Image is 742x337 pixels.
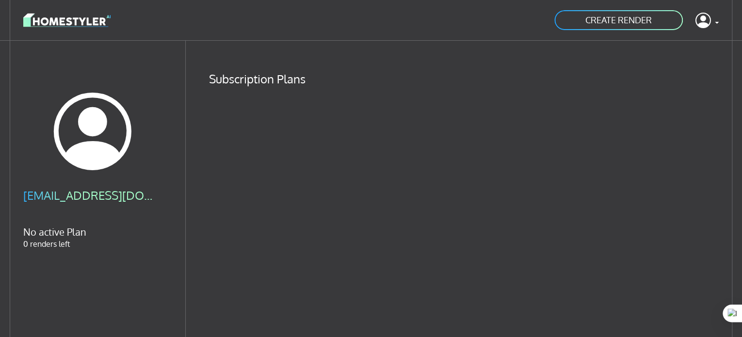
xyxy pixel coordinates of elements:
h4: [EMAIL_ADDRESS][DOMAIN_NAME] [23,188,162,203]
div: 0 renders left [23,188,162,250]
img: logo-3de290ba35641baa71223ecac5eacb59cb85b4c7fdf211dc9aaecaaee71ea2f8.svg [23,12,111,29]
a: CREATE RENDER [553,9,684,31]
h5: No active Plan [23,226,162,238]
h4: Subscription Plans [209,72,719,86]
